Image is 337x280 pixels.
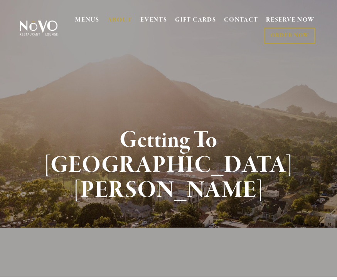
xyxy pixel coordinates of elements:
[224,13,258,28] a: CONTACT
[28,128,310,203] h1: Getting To [GEOGRAPHIC_DATA][PERSON_NAME]
[75,16,99,24] a: MENUS
[108,16,133,24] a: ABOUT
[140,16,167,24] a: EVENTS
[175,13,216,28] a: GIFT CARDS
[265,28,315,44] a: ORDER NOW
[266,13,315,28] a: RESERVE NOW
[19,20,59,36] img: Novo Restaurant &amp; Lounge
